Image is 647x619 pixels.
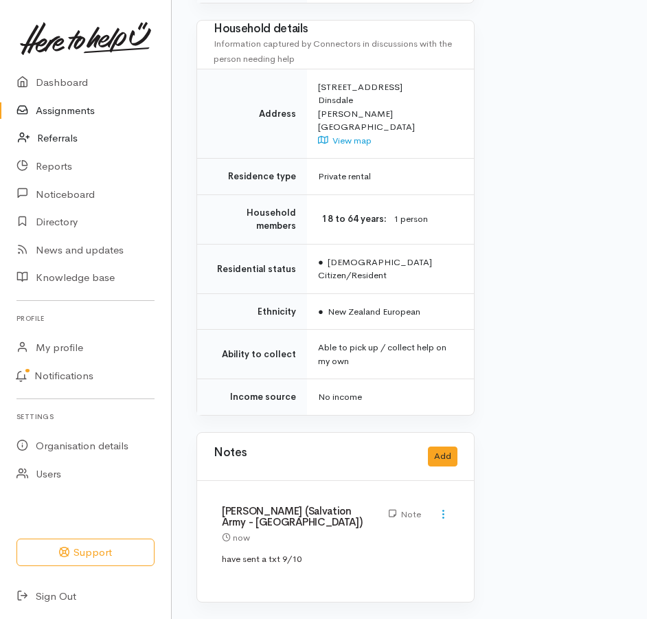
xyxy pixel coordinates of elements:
[214,23,457,36] h3: Household details
[307,379,474,415] td: No income
[318,212,387,226] dt: 18 to 64 years
[318,306,420,317] span: New Zealand European
[197,330,307,379] td: Ability to collect
[197,159,307,195] td: Residence type
[16,539,155,567] button: Support
[197,293,307,330] td: Ethnicity
[222,552,449,566] p: have sent a txt 9/10
[197,194,307,244] td: Household members
[318,135,372,146] a: View map
[318,256,323,268] span: ●
[318,80,457,148] div: [STREET_ADDRESS] Dinsdale [PERSON_NAME] [GEOGRAPHIC_DATA]
[394,212,457,227] dd: 1 person
[389,508,421,521] div: Note
[197,379,307,415] td: Income source
[318,256,432,282] span: [DEMOGRAPHIC_DATA] Citizen/Resident
[307,159,474,195] td: Private rental
[307,330,474,379] td: Able to pick up / collect help on my own
[428,447,457,466] button: Add
[222,506,372,528] h4: [PERSON_NAME] (Salvation Army - [GEOGRAPHIC_DATA])
[16,309,155,328] h6: Profile
[197,244,307,293] td: Residential status
[214,447,247,466] h3: Notes
[214,38,452,65] span: Information captured by Connectors in discussions with the person needing help
[197,69,307,159] td: Address
[318,306,323,317] span: ●
[16,407,155,426] h6: Settings
[233,532,250,543] time: now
